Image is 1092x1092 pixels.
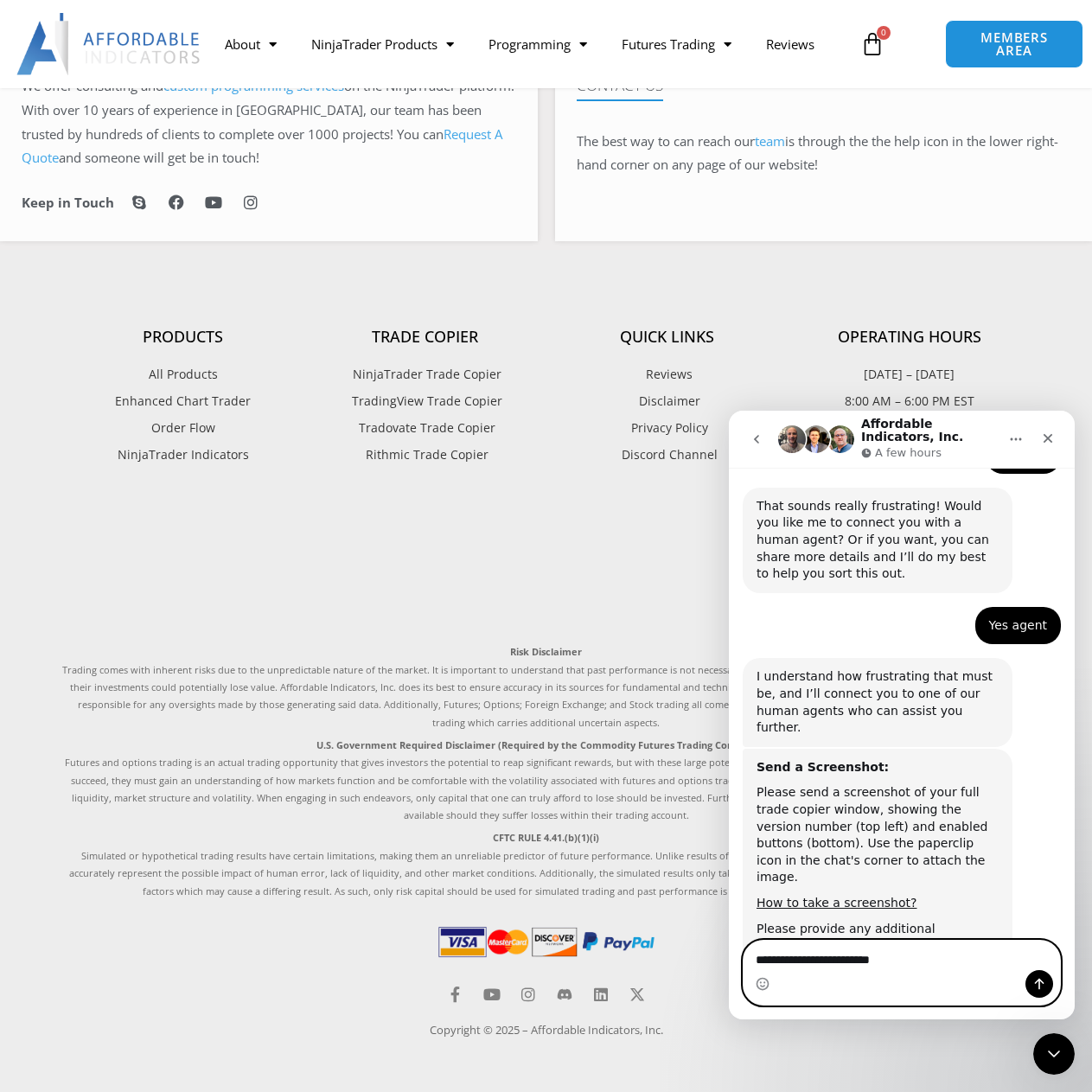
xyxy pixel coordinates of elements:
[635,390,700,412] span: Disclaimer
[62,417,304,439] a: Order Flow
[963,31,1064,57] span: MEMBERS AREA
[789,363,1031,386] p: [DATE] – [DATE]
[493,831,599,844] strong: CFTC RULE 4.41.(b)(1)(i)
[354,417,495,439] span: Tradovate Trade Copier
[945,20,1082,68] a: MEMBERS AREA
[115,390,251,412] span: Enhanced Chart Trader
[546,444,789,466] a: Discord Channel
[604,24,749,64] a: Futures Trading
[118,444,249,466] span: NinjaTrader Indicators
[789,390,1031,412] p: 8:00 AM – 6:00 PM EST
[22,195,114,211] h6: Keep in Touch
[163,77,344,94] a: custom programming services
[749,24,832,64] a: Reviews
[62,643,1031,731] p: Trading comes with inherent risks due to the unpredictable nature of the market. It is important ...
[208,24,294,64] a: About
[62,505,1031,626] iframe: Customer reviews powered by Trustpilot
[294,24,471,64] a: NinjaTrader Products
[348,390,502,412] span: TradingView Trade Copier
[62,390,304,412] a: Enhanced Chart Trader
[304,444,546,466] a: Rithmic Trade Copier
[510,645,582,658] strong: Risk Disclaimer
[62,444,304,466] a: NinjaTrader Indicators
[430,1022,663,1038] a: Copyright © 2025 – Affordable Indicators, Inc.
[755,132,785,150] a: team
[627,417,708,439] span: Privacy Policy
[149,363,218,386] span: All Products
[304,390,546,412] a: TradingView Trade Copier
[546,390,789,412] a: Disclaimer
[1033,1033,1075,1075] iframe: Intercom live chat
[316,738,776,751] strong: U.S. Government Required Disclaimer (Required by the Commodity Futures Trading Commission)
[577,130,1071,178] p: The best way to can reach our is through the the help icon in the lower right-hand corner on any ...
[348,363,501,386] span: NinjaTrader Trade Copier
[546,328,789,347] h4: Quick Links
[16,13,202,75] img: LogoAI
[729,411,1075,1019] iframe: Intercom live chat
[208,24,852,64] nav: Menu
[62,328,304,347] h4: Products
[471,24,604,64] a: Programming
[304,328,546,347] h4: Trade Copier
[834,19,910,69] a: 0
[304,363,546,386] a: NinjaTrader Trade Copier
[62,363,304,386] a: All Products
[151,417,215,439] span: Order Flow
[361,444,489,466] span: Rithmic Trade Copier
[546,417,789,439] a: Privacy Policy
[546,363,789,386] a: Reviews
[642,363,693,386] span: Reviews
[789,328,1031,347] h4: Operating Hours
[304,417,546,439] a: Tradovate Trade Copier
[877,26,891,40] span: 0
[617,444,718,466] span: Discord Channel
[62,737,1031,825] p: Futures and options trading is an actual trading opportunity that gives investors the potential t...
[22,77,344,94] span: We offer consulting and
[62,829,1031,900] p: Simulated or hypothetical trading results have certain limitations, making them an unreliable pre...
